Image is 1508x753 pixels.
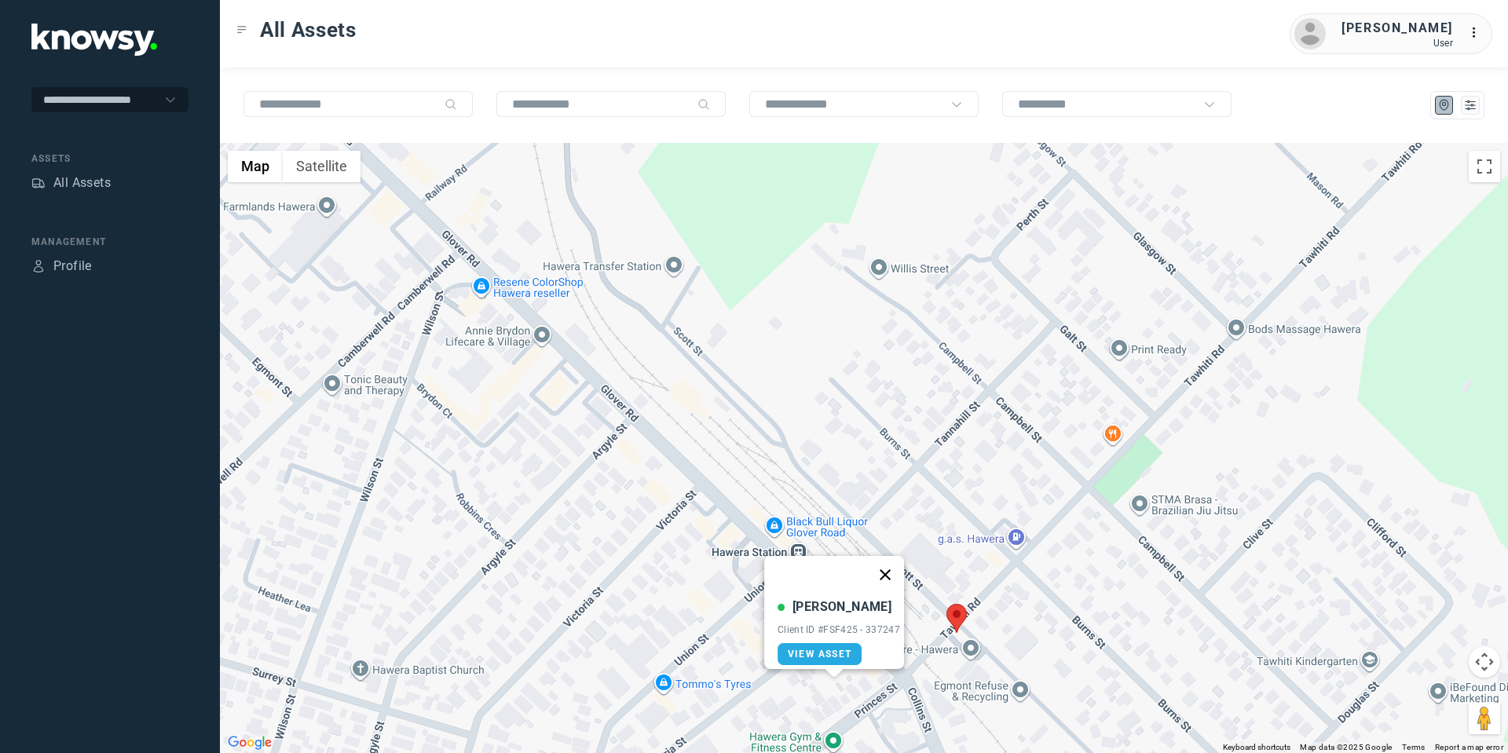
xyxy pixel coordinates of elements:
div: [PERSON_NAME] [792,598,891,616]
a: AssetsAll Assets [31,174,111,192]
div: Assets [31,152,188,166]
span: View Asset [788,649,851,660]
span: Map data ©2025 Google [1300,743,1392,751]
div: : [1469,24,1488,45]
a: Open this area in Google Maps (opens a new window) [224,733,276,753]
button: Show satellite imagery [283,151,361,182]
button: Show street map [228,151,283,182]
button: Map camera controls [1469,646,1500,678]
div: Profile [53,257,92,276]
div: List [1463,98,1477,112]
button: Toggle fullscreen view [1469,151,1500,182]
div: : [1469,24,1488,42]
div: Toggle Menu [236,24,247,35]
button: Keyboard shortcuts [1223,742,1290,753]
img: Google [224,733,276,753]
span: All Assets [260,16,357,44]
a: View Asset [778,643,862,665]
div: [PERSON_NAME] [1341,19,1453,38]
a: ProfileProfile [31,257,92,276]
div: Search [445,98,457,111]
div: Management [31,235,188,249]
div: Map [1437,98,1451,112]
img: avatar.png [1294,18,1326,49]
button: Drag Pegman onto the map to open Street View [1469,703,1500,734]
a: Report a map error [1435,743,1503,751]
img: Application Logo [31,24,157,56]
div: Client ID #FSF425 - 337247 [778,624,900,635]
div: Profile [31,259,46,273]
tspan: ... [1470,27,1485,38]
a: Terms (opens in new tab) [1402,743,1426,751]
div: User [1341,38,1453,49]
div: Search [697,98,710,111]
div: Assets [31,176,46,190]
button: Close [866,556,904,594]
div: All Assets [53,174,111,192]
